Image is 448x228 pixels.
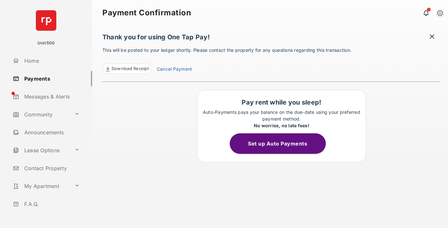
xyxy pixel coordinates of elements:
a: Messages & Alerts [10,89,92,104]
a: My Apartment [10,178,72,194]
a: F.A.Q. [10,196,92,212]
h1: Pay rent while you sleep! [201,98,363,106]
a: Cancel Payment [157,66,192,74]
a: Community [10,107,72,122]
strong: Payment Confirmation [102,9,191,17]
a: Payments [10,71,92,86]
button: Set up Auto Payments [230,133,326,154]
a: Download Receipt [102,64,152,74]
img: svg+xml;base64,PHN2ZyB4bWxucz0iaHR0cDovL3d3dy53My5vcmcvMjAwMC9zdmciIHdpZHRoPSI2NCIgaGVpZ2h0PSI2NC... [36,10,56,31]
a: Contact Property [10,161,92,176]
p: Auto-Payments pays your balance on the due-date using your preferred payment method. [201,109,363,129]
a: Announcements [10,125,92,140]
a: Lease Options [10,143,72,158]
span: Download Receipt [112,66,149,72]
h1: Thank you for using One Tap Pay! [102,33,440,44]
p: This will be posted to your ledger shortly. Please contact the property for any questions regardi... [102,47,440,74]
a: Home [10,53,92,68]
p: Unit500 [37,40,55,46]
div: No worries, no late fees! [201,122,363,129]
a: Set up Auto Payments [230,140,333,147]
